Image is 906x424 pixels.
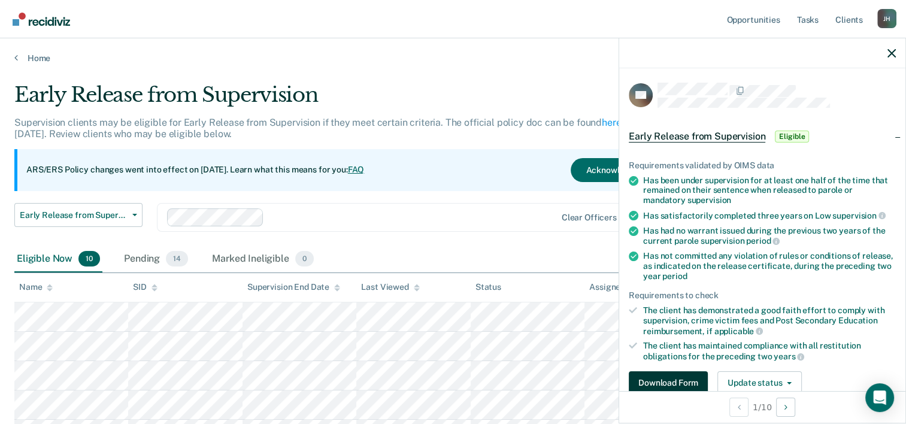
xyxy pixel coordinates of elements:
[247,282,340,292] div: Supervision End Date
[14,53,892,63] a: Home
[13,13,70,26] img: Recidiviz
[589,282,646,292] div: Assigned to
[122,246,190,272] div: Pending
[687,195,731,205] span: supervision
[717,371,802,395] button: Update status
[602,117,621,128] a: here
[348,165,365,174] a: FAQ
[643,251,896,281] div: Has not committed any violation of rules or conditions of release, as indicated on the release ce...
[746,236,780,246] span: period
[662,271,687,281] span: period
[26,164,364,176] p: ARS/ERS Policy changes went into effect on [DATE]. Learn what this means for you:
[877,9,896,28] button: Profile dropdown button
[20,210,128,220] span: Early Release from Supervision
[295,251,314,266] span: 0
[562,213,617,223] div: Clear officers
[774,352,804,361] span: years
[865,383,894,412] div: Open Intercom Messenger
[629,160,896,171] div: Requirements validated by OIMS data
[643,210,896,221] div: Has satisfactorily completed three years on Low
[629,371,708,395] button: Download Form
[14,117,660,140] p: Supervision clients may be eligible for Early Release from Supervision if they meet certain crite...
[14,246,102,272] div: Eligible Now
[629,371,713,395] a: Navigate to form link
[133,282,157,292] div: SID
[714,326,763,336] span: applicable
[166,251,188,266] span: 14
[619,391,905,423] div: 1 / 10
[643,305,896,336] div: The client has demonstrated a good faith effort to comply with supervision, crime victim fees and...
[775,131,809,143] span: Eligible
[210,246,316,272] div: Marked Ineligible
[475,282,501,292] div: Status
[643,341,896,361] div: The client has maintained compliance with all restitution obligations for the preceding two
[877,9,896,28] div: J H
[629,131,765,143] span: Early Release from Supervision
[19,282,53,292] div: Name
[361,282,419,292] div: Last Viewed
[629,290,896,301] div: Requirements to check
[14,83,694,117] div: Early Release from Supervision
[78,251,100,266] span: 10
[619,117,905,156] div: Early Release from SupervisionEligible
[832,211,885,220] span: supervision
[643,175,896,205] div: Has been under supervision for at least one half of the time that remained on their sentence when...
[571,158,684,182] button: Acknowledge & Close
[776,398,795,417] button: Next Opportunity
[729,398,749,417] button: Previous Opportunity
[643,226,896,246] div: Has had no warrant issued during the previous two years of the current parole supervision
